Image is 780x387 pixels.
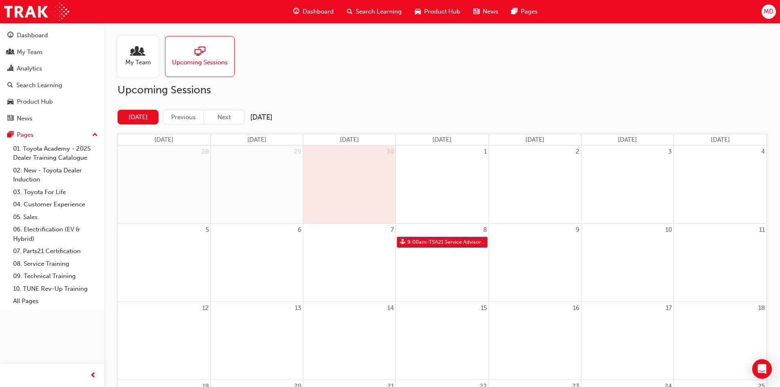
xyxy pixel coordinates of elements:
span: Search Learning [356,7,402,16]
span: 9:00am - TSA21 Service Advisor Course ( face to face) [407,237,486,247]
a: 07. Parts21 Certification [10,245,101,258]
td: October 6, 2025 [210,223,303,301]
a: Monday [246,134,268,145]
a: Search Learning [3,78,101,93]
td: October 11, 2025 [674,223,766,301]
a: October 11, 2025 [757,224,766,236]
span: news-icon [7,115,14,122]
a: October 6, 2025 [296,224,303,236]
a: October 15, 2025 [479,302,488,315]
a: 02. New - Toyota Dealer Induction [10,164,101,186]
a: Tuesday [338,134,361,145]
a: October 10, 2025 [664,224,674,236]
a: Thursday [524,134,546,145]
span: My Team [125,58,151,67]
span: [DATE] [618,136,637,143]
td: October 4, 2025 [674,145,766,223]
a: search-iconSearch Learning [340,3,408,20]
td: September 30, 2025 [303,145,396,223]
a: 04. Customer Experience [10,198,101,211]
a: My Team [3,45,101,60]
div: Open Intercom Messenger [752,359,772,379]
a: October 9, 2025 [574,224,581,236]
span: [DATE] [154,136,174,143]
span: [DATE] [711,136,730,143]
span: Product Hub [424,7,460,16]
span: news-icon [473,7,479,17]
span: chart-icon [7,65,14,72]
button: DashboardMy TeamAnalyticsSearch LearningProduct HubNews [3,26,101,127]
span: pages-icon [511,7,518,17]
a: Trak [4,2,69,21]
a: October 4, 2025 [760,145,766,158]
a: Product Hub [3,94,101,109]
td: October 14, 2025 [303,302,396,380]
a: October 2, 2025 [574,145,581,158]
div: Analytics [17,64,42,73]
span: sessionType_FACE_TO_FACE-icon [400,237,405,247]
button: Pages [3,127,101,143]
button: MD [762,5,776,19]
span: Pages [521,7,538,16]
a: October 3, 2025 [667,145,674,158]
td: October 10, 2025 [581,223,674,301]
a: Friday [616,134,639,145]
button: Next [203,110,244,125]
a: All Pages [10,295,101,308]
span: guage-icon [293,7,299,17]
span: [DATE] [340,136,359,143]
td: October 13, 2025 [210,302,303,380]
span: [DATE] [525,136,545,143]
span: Upcoming Sessions [172,58,228,67]
td: October 16, 2025 [488,302,581,380]
a: October 12, 2025 [201,302,210,315]
a: Dashboard [3,28,101,43]
td: October 12, 2025 [118,302,210,380]
td: October 18, 2025 [674,302,766,380]
span: search-icon [7,82,13,89]
a: Analytics [3,61,101,76]
td: October 17, 2025 [581,302,674,380]
a: Upcoming Sessions [165,36,241,77]
h2: [DATE] [250,113,272,122]
a: September 29, 2025 [292,145,303,158]
span: News [483,7,498,16]
td: September 28, 2025 [118,145,210,223]
a: car-iconProduct Hub [408,3,467,20]
a: 10. TUNE Rev-Up Training [10,283,101,295]
a: news-iconNews [467,3,505,20]
td: October 2, 2025 [488,145,581,223]
span: [DATE] [432,136,452,143]
a: October 16, 2025 [571,302,581,315]
td: October 7, 2025 [303,223,396,301]
a: My Team [118,36,165,77]
span: people-icon [133,46,143,58]
td: October 8, 2025 [396,223,488,301]
a: Wednesday [431,134,453,145]
a: September 30, 2025 [385,145,396,158]
div: Dashboard [17,31,48,40]
span: Dashboard [303,7,334,16]
td: October 15, 2025 [396,302,488,380]
a: guage-iconDashboard [287,3,340,20]
a: October 5, 2025 [204,224,210,236]
span: car-icon [415,7,421,17]
a: News [3,111,101,126]
a: October 8, 2025 [482,224,488,236]
td: October 5, 2025 [118,223,210,301]
a: pages-iconPages [505,3,544,20]
button: Previous [163,110,204,125]
span: guage-icon [7,32,14,39]
span: pages-icon [7,131,14,139]
a: Sunday [153,134,175,145]
span: people-icon [7,49,14,56]
span: search-icon [347,7,353,17]
span: car-icon [7,98,14,106]
td: October 1, 2025 [396,145,488,223]
span: up-icon [92,130,98,140]
a: 06. Electrification (EV & Hybrid) [10,223,101,245]
div: Pages [17,130,34,140]
a: 03. Toyota For Life [10,186,101,199]
a: October 13, 2025 [293,302,303,315]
